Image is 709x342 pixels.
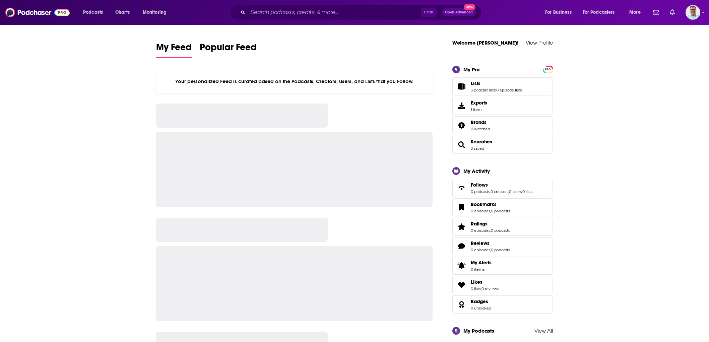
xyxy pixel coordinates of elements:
span: Lists [471,80,480,86]
span: Charts [115,8,130,17]
span: , [490,189,491,194]
button: open menu [78,7,112,18]
span: , [490,248,491,252]
a: Lists [455,82,468,91]
span: Likes [452,276,553,294]
a: 0 episodes [471,209,490,213]
img: Podchaser - Follow, Share and Rate Podcasts [5,6,70,19]
span: For Podcasters [583,8,615,17]
span: , [490,209,491,213]
a: Badges [455,300,468,309]
a: Popular Feed [200,42,257,58]
a: Follows [471,182,532,188]
a: Searches [455,140,468,149]
span: Ratings [471,221,488,227]
div: My Podcasts [463,328,494,334]
span: Exports [455,101,468,111]
a: 0 reviews [481,286,499,291]
a: 0 episodes [471,248,490,252]
button: Show profile menu [686,5,700,20]
span: Brands [452,116,553,134]
a: 3 podcast lists [471,88,496,92]
span: Popular Feed [200,42,257,57]
span: Follows [452,179,553,197]
a: Bookmarks [471,201,510,207]
button: open menu [625,7,649,18]
div: My Pro [463,66,480,73]
span: Logged in as marcus414 [686,5,700,20]
a: Charts [111,7,134,18]
button: open menu [138,7,175,18]
span: My Alerts [455,261,468,270]
span: Follows [471,182,488,188]
span: My Alerts [471,260,492,266]
img: User Profile [686,5,700,20]
span: My Feed [156,42,192,57]
a: 0 podcasts [491,228,510,233]
a: View Profile [526,40,553,46]
a: 0 users [509,189,522,194]
a: 0 lists [471,286,481,291]
a: 0 podcasts [491,248,510,252]
a: Lists [471,80,522,86]
span: Exports [471,100,487,106]
a: 0 unlocked [471,306,491,311]
a: My Alerts [452,257,553,275]
a: Brands [455,121,468,130]
div: Your personalized Feed is curated based on the Podcasts, Creators, Users, and Lists that you Follow. [156,70,433,93]
a: View All [534,328,553,334]
span: Badges [471,298,488,304]
span: Bookmarks [471,201,497,207]
div: Search podcasts, credits, & more... [236,5,488,20]
span: Lists [452,77,553,95]
span: Likes [471,279,482,285]
span: Searches [452,136,553,154]
a: Exports [452,97,553,115]
a: 0 episode lists [496,88,522,92]
a: Ratings [455,222,468,231]
span: Ratings [452,218,553,236]
a: Follows [455,183,468,193]
a: Brands [471,119,490,125]
span: PRO [544,67,552,72]
a: Likes [455,280,468,290]
span: , [522,189,522,194]
span: New [464,4,476,10]
a: 3 saved [471,146,484,151]
span: , [490,228,491,233]
span: Badges [452,295,553,314]
a: My Feed [156,42,192,58]
input: Search podcasts, credits, & more... [248,7,421,18]
button: open menu [578,7,625,18]
a: 0 creators [491,189,508,194]
span: Monitoring [143,8,167,17]
a: 0 podcasts [471,189,490,194]
span: Reviews [452,237,553,255]
a: Ratings [471,221,510,227]
span: 1 item [471,107,487,112]
span: For Business [545,8,572,17]
a: Badges [471,298,491,304]
span: 0 items [471,267,492,272]
a: 0 watched [471,127,490,131]
span: Open Advanced [445,11,473,14]
div: My Activity [463,168,490,174]
a: Show notifications dropdown [650,7,662,18]
a: 0 podcasts [491,209,510,213]
a: Reviews [471,240,510,246]
a: Reviews [455,242,468,251]
a: Searches [471,139,492,145]
a: Bookmarks [455,203,468,212]
span: Reviews [471,240,490,246]
span: More [629,8,641,17]
a: Show notifications dropdown [667,7,678,18]
span: Podcasts [83,8,103,17]
a: 0 lists [522,189,532,194]
span: Brands [471,119,487,125]
span: Ctrl K [421,8,437,17]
